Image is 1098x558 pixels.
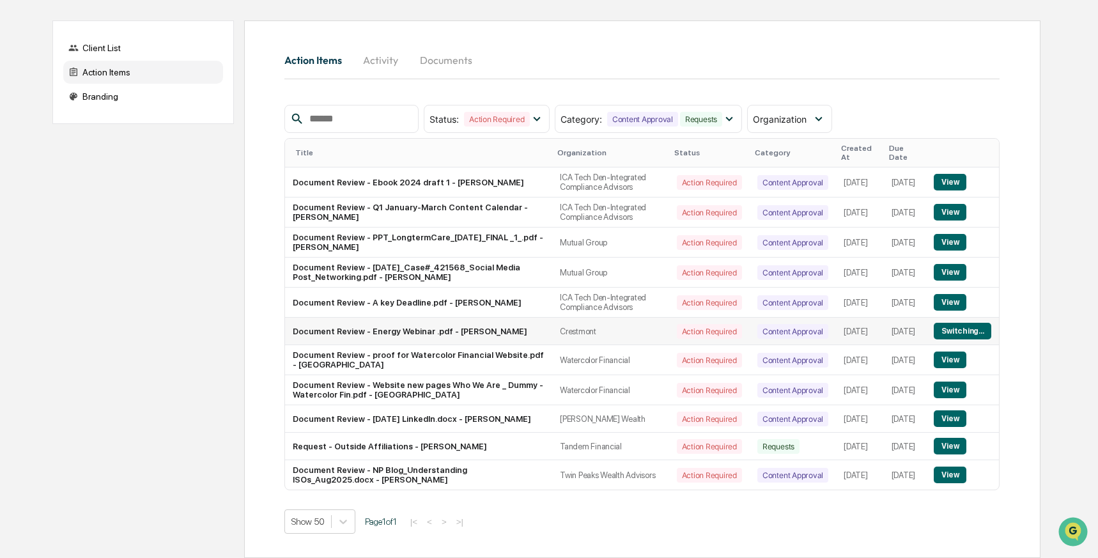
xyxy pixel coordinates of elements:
td: [PERSON_NAME] Wealth [552,405,669,433]
div: We're available if you need us! [43,111,162,121]
div: Status [674,148,745,157]
td: [DATE] [884,198,927,228]
a: 🔎Data Lookup [8,180,86,203]
td: Document Review - Ebook 2024 draft 1 - [PERSON_NAME] [285,167,552,198]
div: Content Approval [757,175,828,190]
div: Start new chat [43,98,210,111]
button: View [934,264,966,281]
button: Activity [352,45,410,75]
span: Category : [561,114,602,125]
button: Switching... [934,323,991,339]
div: Action Required [677,439,742,454]
td: Crestmont [552,318,669,345]
td: [DATE] [884,167,927,198]
td: Document Review - [DATE] LinkedIn.docx - [PERSON_NAME] [285,405,552,433]
td: [DATE] [836,460,884,490]
div: Action Required [677,295,742,310]
div: 🖐️ [13,162,23,173]
div: Content Approval [757,468,828,483]
td: [DATE] [884,375,927,405]
td: [DATE] [884,258,927,288]
button: View [934,174,966,190]
td: [DATE] [836,228,884,258]
div: 🔎 [13,187,23,197]
button: View [934,234,966,251]
div: Content Approval [757,265,828,280]
span: Status : [429,114,459,125]
input: Clear [33,58,211,72]
td: [DATE] [836,405,884,433]
button: View [934,467,966,483]
button: Documents [410,45,483,75]
button: View [934,352,966,368]
td: [DATE] [884,405,927,433]
div: Created At [841,144,879,162]
div: Client List [63,36,223,59]
div: Category [755,148,831,157]
button: View [934,438,966,454]
div: Action Required [677,353,742,368]
td: Mutual Group [552,228,669,258]
td: Document Review - Energy Webinar .pdf - [PERSON_NAME] [285,318,552,345]
div: Action Required [677,175,742,190]
td: [DATE] [884,345,927,375]
td: [DATE] [884,288,927,318]
td: Document Review - proof for Watercolor Financial Website.pdf - [GEOGRAPHIC_DATA] [285,345,552,375]
td: Watercolor Financial [552,345,669,375]
div: Requests [680,112,722,127]
button: |< [406,516,421,527]
td: Document Review - A key Deadline.pdf - [PERSON_NAME] [285,288,552,318]
div: Action Items [63,61,223,84]
div: Action Required [677,205,742,220]
div: Action Required [677,265,742,280]
div: Branding [63,85,223,108]
td: [DATE] [884,228,927,258]
td: [DATE] [884,433,927,460]
td: Twin Peaks Wealth Advisors [552,460,669,490]
td: [DATE] [836,345,884,375]
button: Action Items [284,45,352,75]
td: Document Review - NP Blog_Understanding ISOs_Aug2025.docx - [PERSON_NAME] [285,460,552,490]
td: ICA Tech Den-Integrated Compliance Advisors [552,198,669,228]
div: Content Approval [757,324,828,339]
td: [DATE] [884,460,927,490]
a: Powered byPylon [90,216,155,226]
td: [DATE] [836,167,884,198]
div: Action Required [677,324,742,339]
p: How can we help? [13,27,233,47]
div: 🗄️ [93,162,103,173]
div: Action Required [677,383,742,398]
div: Due Date [889,144,922,162]
button: View [934,410,966,427]
span: Organization [753,114,807,125]
td: Document Review - Website new pages Who We Are _ Dummy - Watercolor Fin.pdf - [GEOGRAPHIC_DATA] [285,375,552,405]
td: [DATE] [836,433,884,460]
td: Document Review - PPT_LongtermCare_[DATE]_FINAL _1_.pdf - [PERSON_NAME] [285,228,552,258]
div: Content Approval [757,205,828,220]
div: Action Required [677,468,742,483]
a: 🗄️Attestations [88,156,164,179]
td: [DATE] [836,318,884,345]
td: [DATE] [836,198,884,228]
span: Data Lookup [26,185,81,198]
button: < [423,516,436,527]
div: Content Approval [757,235,828,250]
div: Content Approval [757,353,828,368]
td: Mutual Group [552,258,669,288]
div: Content Approval [607,112,678,127]
div: activity tabs [284,45,1000,75]
span: Page 1 of 1 [365,516,397,527]
td: [DATE] [836,288,884,318]
button: >| [452,516,467,527]
span: Pylon [127,217,155,226]
div: Action Required [677,235,742,250]
td: ICA Tech Den-Integrated Compliance Advisors [552,167,669,198]
button: View [934,204,966,221]
td: Watercolor Financial [552,375,669,405]
div: Action Required [464,112,529,127]
td: Document Review - Q1 January-March Content Calendar - [PERSON_NAME] [285,198,552,228]
button: View [934,382,966,398]
div: Content Approval [757,295,828,310]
